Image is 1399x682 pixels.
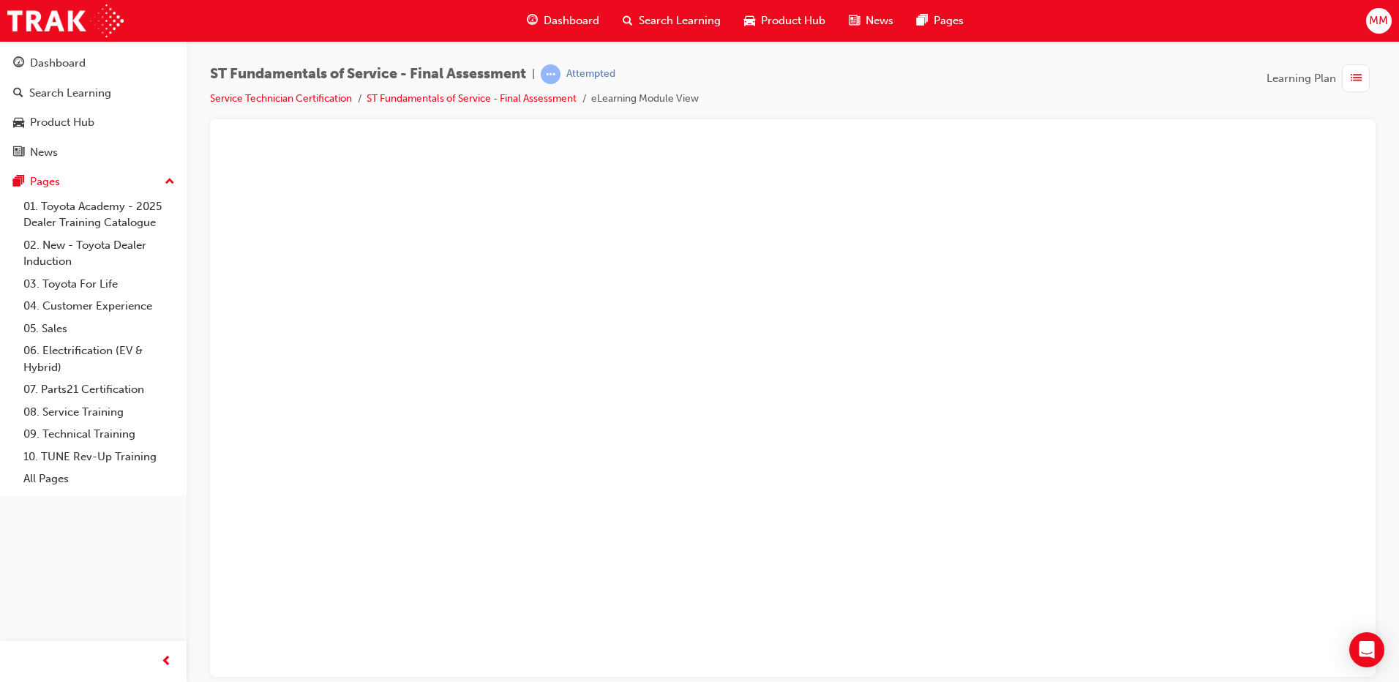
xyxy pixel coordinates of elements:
[30,173,60,190] div: Pages
[6,109,181,136] a: Product Hub
[30,55,86,72] div: Dashboard
[1369,12,1388,29] span: MM
[6,47,181,168] button: DashboardSearch LearningProduct HubNews
[6,168,181,195] button: Pages
[544,12,599,29] span: Dashboard
[165,173,175,192] span: up-icon
[532,66,535,83] span: |
[13,87,23,100] span: search-icon
[29,85,111,102] div: Search Learning
[1366,8,1392,34] button: MM
[210,66,526,83] span: ST Fundamentals of Service - Final Assessment
[611,6,732,36] a: search-iconSearch Learning
[761,12,825,29] span: Product Hub
[1267,70,1336,87] span: Learning Plan
[13,116,24,130] span: car-icon
[13,57,24,70] span: guage-icon
[849,12,860,30] span: news-icon
[367,92,577,105] a: ST Fundamentals of Service - Final Assessment
[13,176,24,189] span: pages-icon
[639,12,721,29] span: Search Learning
[591,91,699,108] li: eLearning Module View
[905,6,975,36] a: pages-iconPages
[527,12,538,30] span: guage-icon
[210,92,352,105] a: Service Technician Certification
[18,195,181,234] a: 01. Toyota Academy - 2025 Dealer Training Catalogue
[13,146,24,160] span: news-icon
[6,50,181,77] a: Dashboard
[934,12,964,29] span: Pages
[917,12,928,30] span: pages-icon
[18,423,181,446] a: 09. Technical Training
[18,468,181,490] a: All Pages
[18,340,181,378] a: 06. Electrification (EV & Hybrid)
[30,114,94,131] div: Product Hub
[18,401,181,424] a: 08. Service Training
[744,12,755,30] span: car-icon
[18,273,181,296] a: 03. Toyota For Life
[1351,70,1362,88] span: list-icon
[18,378,181,401] a: 07. Parts21 Certification
[515,6,611,36] a: guage-iconDashboard
[18,318,181,340] a: 05. Sales
[18,446,181,468] a: 10. TUNE Rev-Up Training
[161,653,172,671] span: prev-icon
[541,64,560,84] span: learningRecordVerb_ATTEMPT-icon
[6,80,181,107] a: Search Learning
[732,6,837,36] a: car-iconProduct Hub
[18,234,181,273] a: 02. New - Toyota Dealer Induction
[7,4,124,37] img: Trak
[30,144,58,161] div: News
[6,139,181,166] a: News
[1267,64,1376,92] button: Learning Plan
[623,12,633,30] span: search-icon
[566,67,615,81] div: Attempted
[866,12,893,29] span: News
[1349,632,1384,667] div: Open Intercom Messenger
[837,6,905,36] a: news-iconNews
[18,295,181,318] a: 04. Customer Experience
